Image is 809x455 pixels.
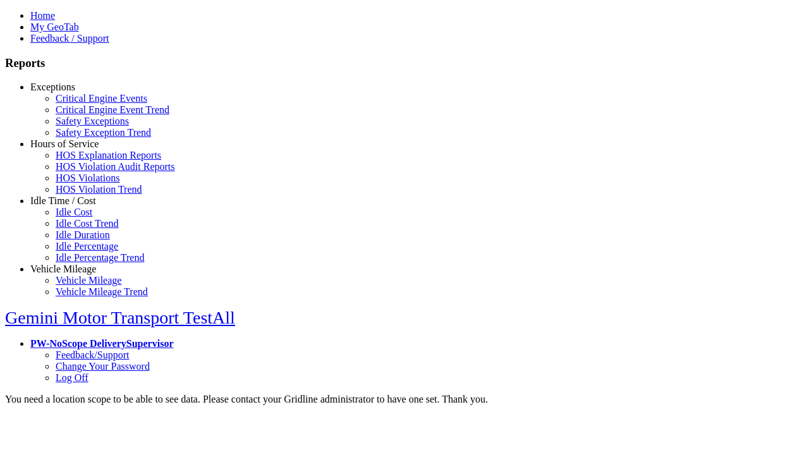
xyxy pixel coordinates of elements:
h3: Reports [5,56,804,70]
a: Hours of Service [30,138,99,149]
a: PW-NoScope DeliverySupervisor [30,338,173,349]
a: Gemini Motor Transport TestAll [5,308,235,327]
a: Feedback/Support [56,349,129,360]
a: My GeoTab [30,21,79,32]
a: Safety Exceptions [56,116,129,126]
a: Log Off [56,372,88,383]
a: Critical Engine Event Trend [56,104,169,115]
a: HOS Violations [56,173,119,183]
a: Idle Percentage [56,241,118,252]
a: HOS Violation Trend [56,184,142,195]
a: Idle Duration [56,229,110,240]
a: Change Your Password [56,361,150,372]
a: Vehicle Mileage Trend [56,286,148,297]
a: HOS Explanation Reports [56,150,161,161]
a: Idle Cost Trend [56,218,119,229]
a: Idle Percentage Trend [56,252,144,263]
a: Idle Time / Cost [30,195,96,206]
a: Vehicle Mileage [30,264,96,274]
a: HOS Violation Audit Reports [56,161,175,172]
a: Vehicle Mileage [56,275,121,286]
a: Feedback / Support [30,33,109,44]
a: Critical Engine Events [56,93,147,104]
a: Home [30,10,55,21]
div: You need a location scope to be able to see data. Please contact your Gridline administrator to h... [5,394,804,405]
a: Idle Cost [56,207,92,217]
a: Safety Exception Trend [56,127,151,138]
a: Exceptions [30,82,75,92]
